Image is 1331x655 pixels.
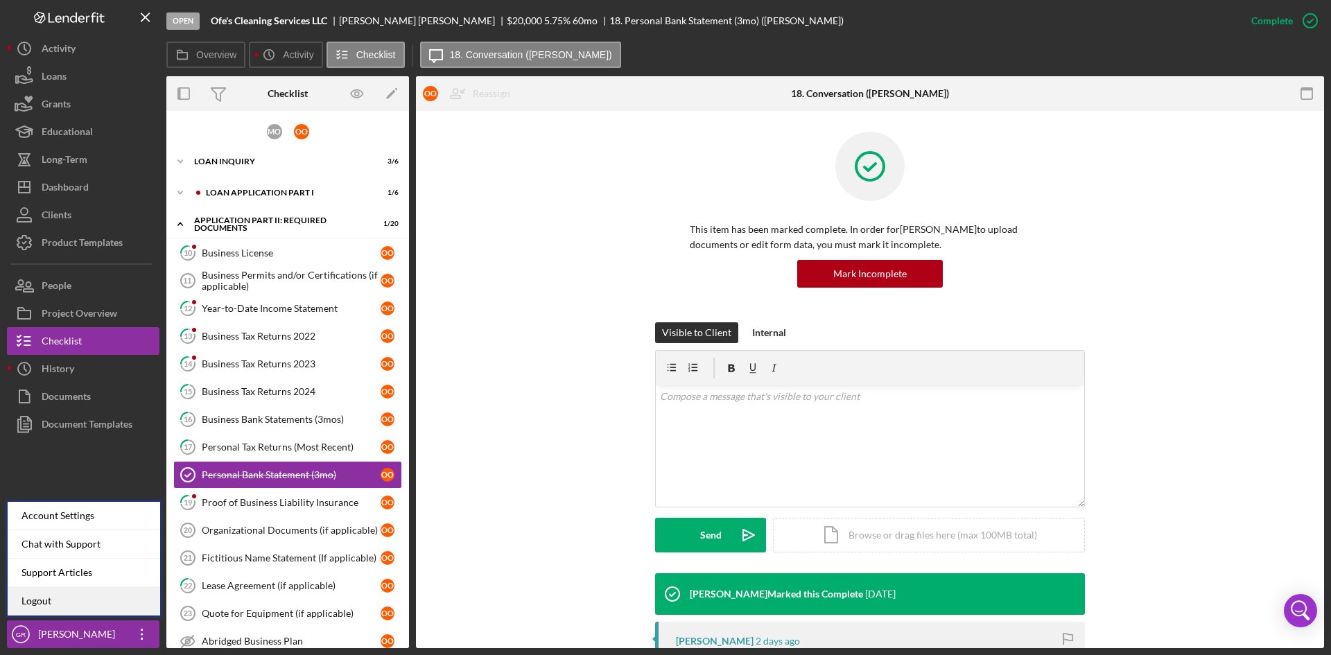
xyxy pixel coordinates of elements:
p: This item has been marked complete. In order for [PERSON_NAME] to upload documents or edit form d... [690,222,1050,253]
a: 15Business Tax Returns 2024oO [173,378,402,405]
div: o O [381,440,394,454]
button: Dashboard [7,173,159,201]
label: 18. Conversation ([PERSON_NAME]) [450,49,612,60]
div: o O [381,246,394,260]
div: Mark Incomplete [833,260,907,288]
div: o O [381,412,394,426]
button: Overview [166,42,245,68]
div: Business Bank Statements (3mos) [202,414,381,425]
button: History [7,355,159,383]
div: Abridged Business Plan [202,636,381,647]
div: Send [700,518,722,552]
a: 17Personal Tax Returns (Most Recent)oO [173,433,402,461]
div: Business Tax Returns 2022 [202,331,381,342]
tspan: 21 [184,554,192,562]
a: 23Quote for Equipment (if applicable)oO [173,600,402,627]
div: Educational [42,118,93,149]
button: Mark Incomplete [797,260,943,288]
div: 5.75 % [544,15,571,26]
button: Product Templates [7,229,159,256]
div: o O [381,634,394,648]
div: Reassign [473,80,510,107]
div: 1 / 20 [374,220,399,228]
div: Business License [202,247,381,259]
div: Business Tax Returns 2024 [202,386,381,397]
div: Chat with Support [8,530,160,559]
a: People [7,272,159,299]
tspan: 20 [184,526,192,534]
button: Send [655,518,766,552]
div: Loan Inquiry [194,157,364,166]
tspan: 13 [184,331,192,340]
div: Checklist [42,327,82,358]
div: Quote for Equipment (if applicable) [202,608,381,619]
div: Lease Agreement (if applicable) [202,580,381,591]
tspan: 11 [183,277,191,285]
text: GR [16,631,26,638]
div: o O [423,86,438,101]
a: 11Business Permits and/or Certifications (if applicable)oO [173,267,402,295]
button: Checklist [7,327,159,355]
button: Educational [7,118,159,146]
div: Complete [1251,7,1293,35]
tspan: 17 [184,442,193,451]
button: GR[PERSON_NAME] [7,620,159,648]
a: 19Proof of Business Liability InsuranceoO [173,489,402,516]
div: Application Part II: Required Documents [194,216,364,232]
a: Abridged Business PlanoO [173,627,402,655]
a: 16Business Bank Statements (3mos)oO [173,405,402,433]
div: 18. Conversation ([PERSON_NAME]) [791,88,949,99]
div: o O [381,523,394,537]
div: o O [381,274,394,288]
div: Business Permits and/or Certifications (if applicable) [202,270,381,292]
div: o O [381,606,394,620]
label: Activity [283,49,313,60]
div: Document Templates [42,410,132,442]
tspan: 14 [184,359,193,368]
button: Documents [7,383,159,410]
button: Complete [1237,7,1324,35]
b: Ofe's Cleaning Services LLC [211,15,327,26]
div: Long-Term [42,146,87,177]
div: o O [294,124,309,139]
time: 2025-10-08 22:24 [865,588,896,600]
div: Proof of Business Liability Insurance [202,497,381,508]
div: Loan Application Part I [206,189,364,197]
button: Loans [7,62,159,90]
a: Document Templates [7,410,159,438]
button: Visible to Client [655,322,738,343]
a: 13Business Tax Returns 2022oO [173,322,402,350]
div: Personal Bank Statement (3mo) [202,469,381,480]
div: [PERSON_NAME] [676,636,754,647]
div: 60 mo [573,15,598,26]
div: 18. Personal Bank Statement (3mo) ([PERSON_NAME]) [609,15,844,26]
tspan: 16 [184,414,193,423]
div: Activity [42,35,76,66]
div: People [42,272,71,303]
a: Logout [8,587,160,615]
label: Overview [196,49,236,60]
div: Organizational Documents (if applicable) [202,525,381,536]
button: Clients [7,201,159,229]
span: $20,000 [507,15,542,26]
a: Long-Term [7,146,159,173]
div: Open Intercom Messenger [1284,594,1317,627]
time: 2025-10-07 23:40 [756,636,800,647]
a: Activity [7,35,159,62]
button: 18. Conversation ([PERSON_NAME]) [420,42,621,68]
div: Project Overview [42,299,117,331]
div: Product Templates [42,229,123,260]
a: Project Overview [7,299,159,327]
tspan: 22 [184,581,192,590]
div: o O [381,551,394,565]
button: oOReassign [416,80,524,107]
div: Internal [752,322,786,343]
div: Personal Tax Returns (Most Recent) [202,442,381,453]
